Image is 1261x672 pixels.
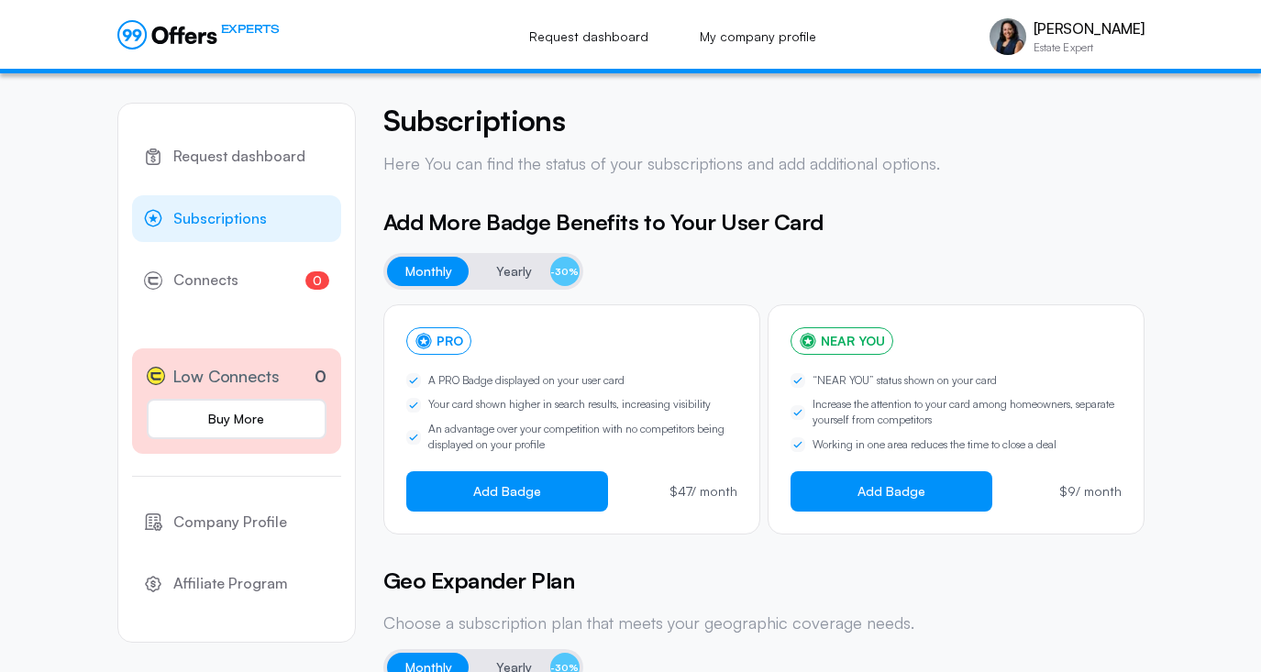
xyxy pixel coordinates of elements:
p: $47 / month [669,485,737,498]
span: Increase the attention to your card among homeowners, separate yourself from competitors [813,397,1122,428]
span: A PRO Badge displayed on your user card [428,373,625,389]
a: Request dashboard [132,133,341,181]
p: [PERSON_NAME] [1034,20,1145,38]
p: $9 / month [1059,485,1122,498]
a: Affiliate Program [132,560,341,608]
a: Company Profile [132,499,341,546]
button: Add Badge [406,471,608,512]
img: Vivienne Haroun [990,18,1026,55]
span: “NEAR YOU” status shown on your card [813,373,997,389]
h5: Geo Expander Plan [383,564,1145,597]
span: PRO [437,335,463,347]
p: 0 [315,364,326,389]
span: Connects [173,269,238,292]
span: Request dashboard [173,145,305,169]
button: Add Badge [791,471,992,512]
button: Yearly-30% [478,257,580,286]
span: Yearly [496,260,532,282]
span: An advantage over your competition with no competitors being displayed on your profile [428,422,737,453]
a: Request dashboard [509,17,669,57]
p: Choose a subscription plan that meets your geographic coverage needs. [383,611,1145,634]
a: Subscriptions [132,195,341,243]
span: Add Badge [857,484,925,499]
h5: Add More Badge Benefits to Your User Card [383,205,1145,238]
span: Affiliate Program [173,572,288,596]
span: EXPERTS [221,20,280,38]
a: My company profile [680,17,836,57]
span: 0 [305,271,329,290]
span: Subscriptions [173,207,267,231]
button: Monthly [387,257,470,286]
a: EXPERTS [117,20,280,50]
span: Working in one area reduces the time to close a deal [813,437,1056,453]
a: Connects0 [132,257,341,304]
span: NEAR YOU [821,335,885,347]
h4: Subscriptions [383,103,1145,138]
span: Your card shown higher in search results, increasing visibility [428,397,711,413]
span: Company Profile [173,511,287,534]
p: Estate Expert [1034,42,1145,53]
span: Low Connects [172,363,280,390]
span: Monthly [405,260,452,282]
span: -30% [550,257,580,286]
span: Add Badge [473,484,541,499]
p: Here You can find the status of your subscriptions and add additional options. [383,152,1145,175]
a: Buy More [147,399,326,439]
